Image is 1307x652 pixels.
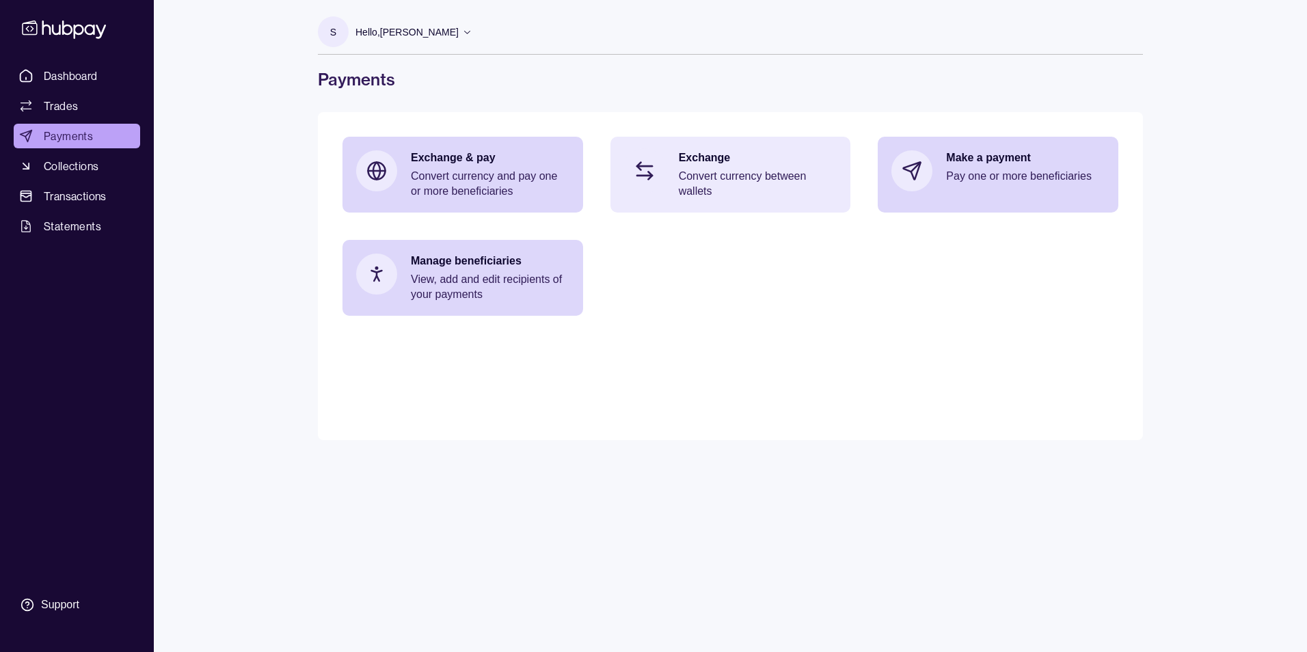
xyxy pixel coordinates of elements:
span: Payments [44,128,93,144]
span: Collections [44,158,98,174]
p: Manage beneficiaries [411,254,569,269]
a: Support [14,590,140,619]
a: Payments [14,124,140,148]
a: Exchange & payConvert currency and pay one or more beneficiaries [342,137,583,213]
a: Make a paymentPay one or more beneficiaries [878,137,1118,205]
p: View, add and edit recipients of your payments [411,272,569,302]
a: Dashboard [14,64,140,88]
a: Statements [14,214,140,239]
h1: Payments [318,68,1143,90]
span: Statements [44,218,101,234]
p: Exchange & pay [411,150,569,165]
a: Transactions [14,184,140,208]
p: Hello, [PERSON_NAME] [355,25,459,40]
a: Trades [14,94,140,118]
p: Make a payment [946,150,1105,165]
a: Manage beneficiariesView, add and edit recipients of your payments [342,240,583,316]
span: Transactions [44,188,107,204]
span: Dashboard [44,68,98,84]
a: ExchangeConvert currency between wallets [610,137,851,213]
p: Convert currency and pay one or more beneficiaries [411,169,569,199]
a: Collections [14,154,140,178]
p: Exchange [679,150,837,165]
span: Trades [44,98,78,114]
p: S [330,25,336,40]
div: Support [41,597,79,612]
p: Pay one or more beneficiaries [946,169,1105,184]
p: Convert currency between wallets [679,169,837,199]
